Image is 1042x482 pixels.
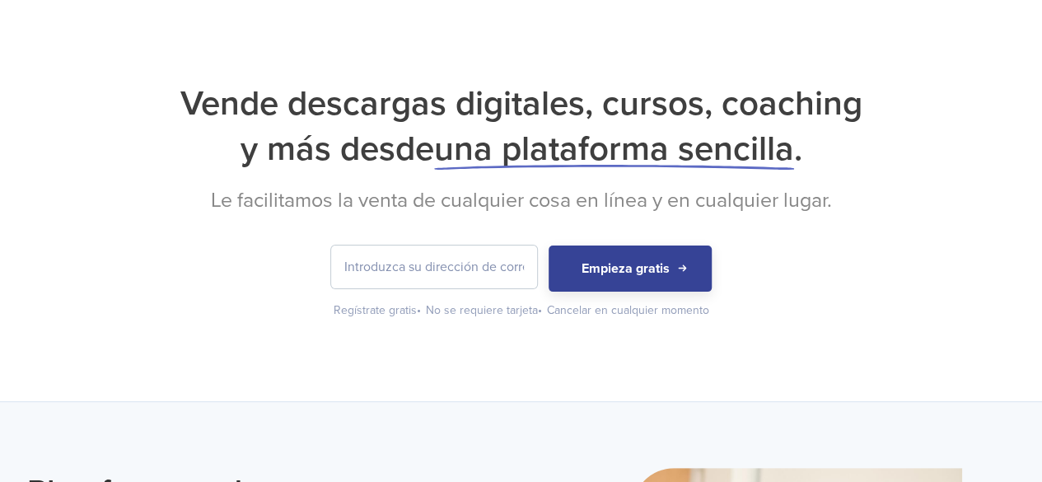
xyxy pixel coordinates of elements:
[331,246,537,288] input: Introduzca su dirección de correo electrónico
[334,303,417,317] font: Regístrate gratis
[211,188,832,213] font: Le facilitamos la venta de cualquier cosa en línea y en cualquier lugar.
[426,303,538,317] font: No se requiere tarjeta
[582,260,670,277] font: Empieza gratis
[180,82,862,124] font: Vende descargas digitales, cursos, coaching
[547,303,709,317] font: Cancelar en cualquier momento
[538,303,542,317] font: •
[434,128,794,170] font: una plataforma sencilla
[241,128,434,170] font: y más desde
[417,303,421,317] font: •
[794,128,802,170] font: .
[549,246,712,292] button: Empieza gratis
